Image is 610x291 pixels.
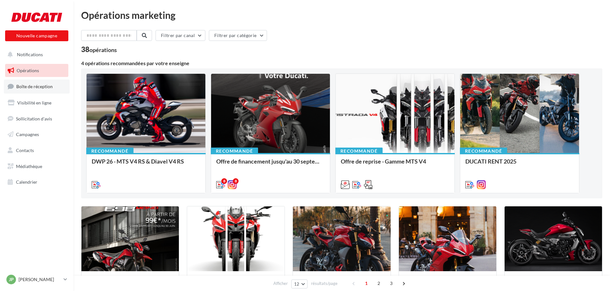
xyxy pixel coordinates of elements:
[4,96,70,110] a: Visibilité en ligne
[17,68,39,73] span: Opérations
[209,30,267,41] button: Filtrer par catégorie
[361,278,371,288] span: 1
[156,30,205,41] button: Filtrer par canal
[4,128,70,141] a: Campagnes
[16,116,52,121] span: Sollicitation d'avis
[233,178,239,184] div: 8
[16,148,34,153] span: Contacts
[16,84,53,89] span: Boîte de réception
[4,160,70,173] a: Médiathèque
[465,158,574,171] div: DUCATI RENT 2025
[17,52,43,57] span: Notifications
[374,278,384,288] span: 2
[273,280,288,287] span: Afficher
[89,47,117,53] div: opérations
[16,179,37,185] span: Calendrier
[81,10,602,20] div: Opérations marketing
[341,158,449,171] div: Offre de reprise - Gamme MTS V4
[19,276,61,283] p: [PERSON_NAME]
[16,164,42,169] span: Médiathèque
[16,132,39,137] span: Campagnes
[311,280,338,287] span: résultats/page
[4,48,67,61] button: Notifications
[291,280,308,288] button: 12
[4,64,70,77] a: Opérations
[9,276,14,283] span: JP
[4,112,70,126] a: Sollicitation d'avis
[81,46,117,53] div: 38
[294,281,300,287] span: 12
[92,158,200,171] div: DWP 26 - MTS V4 RS & Diavel V4 RS
[5,30,68,41] button: Nouvelle campagne
[216,158,325,171] div: Offre de financement jusqu'au 30 septembre
[460,148,507,155] div: Recommandé
[386,278,396,288] span: 3
[5,273,68,286] a: JP [PERSON_NAME]
[211,148,258,155] div: Recommandé
[4,144,70,157] a: Contacts
[221,178,227,184] div: 8
[81,61,602,66] div: 4 opérations recommandées par votre enseigne
[4,80,70,93] a: Boîte de réception
[86,148,133,155] div: Recommandé
[17,100,51,105] span: Visibilité en ligne
[4,175,70,189] a: Calendrier
[335,148,383,155] div: Recommandé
